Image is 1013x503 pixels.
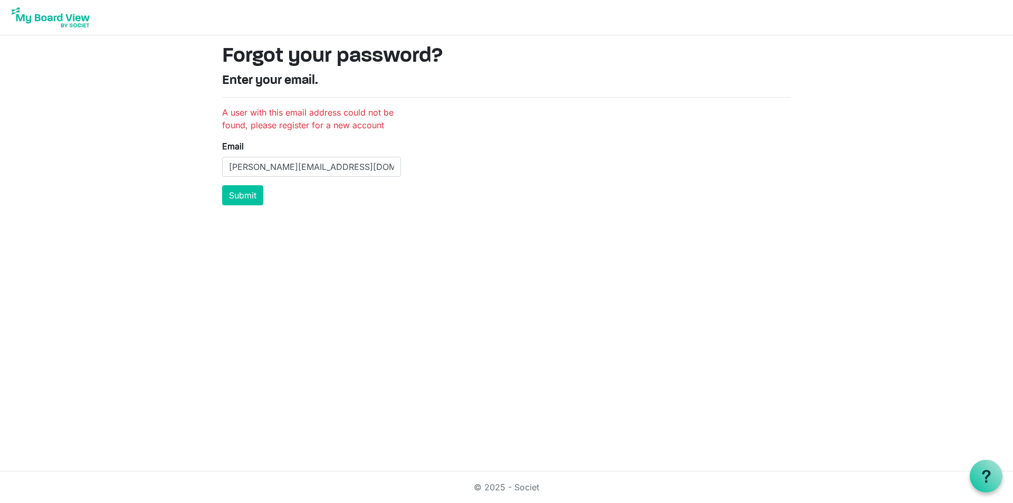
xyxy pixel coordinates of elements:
h1: Forgot your password? [222,44,791,69]
li: A user with this email address could not be found, please register for a new account [222,106,401,131]
a: © 2025 - Societ [474,482,539,492]
button: Submit [222,185,263,205]
label: Email [222,140,244,153]
img: My Board View Logo [8,4,93,31]
h4: Enter your email. [222,73,791,89]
